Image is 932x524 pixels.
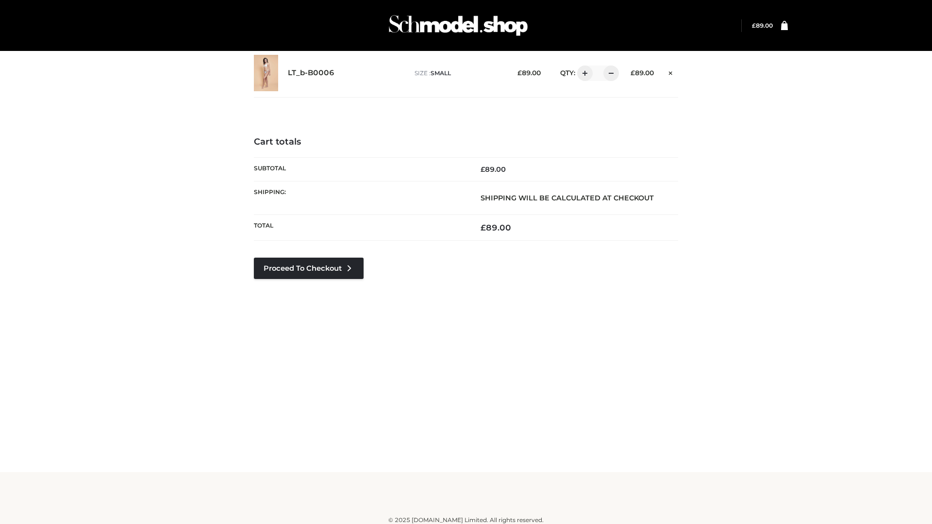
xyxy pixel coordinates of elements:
[752,22,773,29] bdi: 89.00
[254,137,678,147] h4: Cart totals
[415,69,502,78] p: size :
[385,6,531,45] img: Schmodel Admin 964
[431,69,451,77] span: SMALL
[254,215,466,241] th: Total
[481,223,511,232] bdi: 89.00
[752,22,773,29] a: £89.00
[517,69,541,77] bdi: 89.00
[517,69,522,77] span: £
[550,65,616,81] div: QTY:
[481,194,654,202] strong: Shipping will be calculated at checkout
[254,258,364,279] a: Proceed to Checkout
[752,22,756,29] span: £
[631,69,635,77] span: £
[288,68,334,78] a: LT_b-B0006
[254,181,466,214] th: Shipping:
[254,157,466,181] th: Subtotal
[481,165,506,174] bdi: 89.00
[631,69,654,77] bdi: 89.00
[481,165,485,174] span: £
[254,55,278,91] img: LT_b-B0006 - SMALL
[481,223,486,232] span: £
[664,65,678,78] a: Remove this item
